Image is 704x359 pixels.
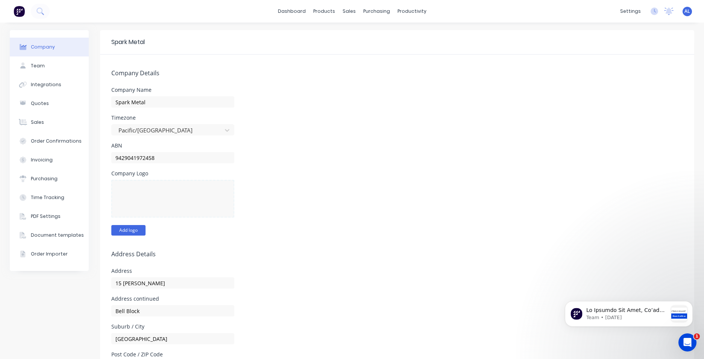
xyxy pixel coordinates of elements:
[10,207,89,226] button: PDF Settings
[31,194,64,201] div: Time Tracking
[31,232,84,239] div: Document templates
[14,6,25,17] img: Factory
[274,6,310,17] a: dashboard
[10,151,89,169] button: Invoicing
[10,188,89,207] button: Time Tracking
[360,6,394,17] div: purchasing
[10,226,89,245] button: Document templates
[10,113,89,132] button: Sales
[310,6,339,17] div: products
[31,213,61,220] div: PDF Settings
[111,268,234,274] div: Address
[10,245,89,263] button: Order Importer
[111,171,234,176] div: Company Logo
[111,143,234,148] div: ABN
[111,225,146,236] button: Add logo
[616,6,645,17] div: settings
[10,94,89,113] button: Quotes
[31,62,45,69] div: Team
[111,251,683,258] h5: Address Details
[10,75,89,94] button: Integrations
[339,6,360,17] div: sales
[31,119,44,126] div: Sales
[554,286,704,339] iframe: Intercom notifications message
[10,38,89,56] button: Company
[678,333,696,351] iframe: Intercom live chat
[31,100,49,107] div: Quotes
[10,169,89,188] button: Purchasing
[10,56,89,75] button: Team
[111,38,145,47] div: Spark Metal
[31,44,55,50] div: Company
[33,28,114,35] p: Message from Team, sent 1w ago
[111,324,234,329] div: Suburb / City
[31,251,68,257] div: Order Importer
[31,157,53,163] div: Invoicing
[31,138,82,145] div: Order Confirmations
[111,70,683,77] h5: Company Details
[394,6,430,17] div: productivity
[684,8,690,15] span: AL
[694,333,700,339] span: 1
[111,352,234,357] div: Post Code / ZIP Code
[10,132,89,151] button: Order Confirmations
[111,87,234,93] div: Company Name
[111,296,234,301] div: Address continued
[31,175,58,182] div: Purchasing
[31,81,61,88] div: Integrations
[111,115,234,120] div: Timezone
